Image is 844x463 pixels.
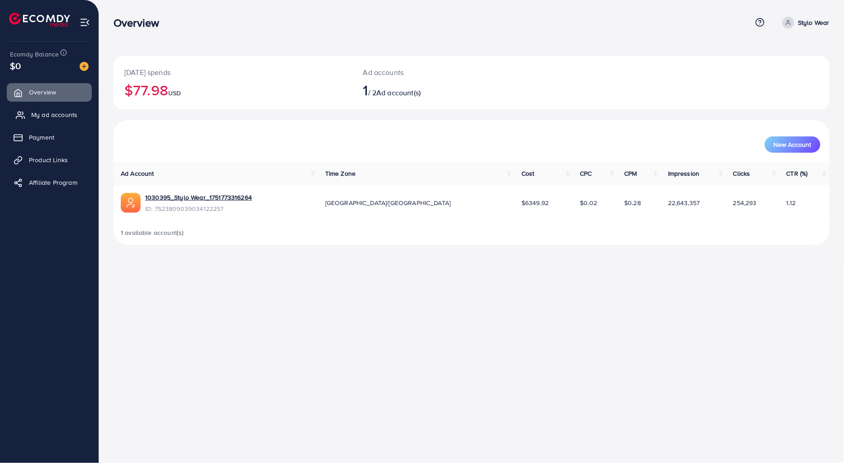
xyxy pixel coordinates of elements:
[625,169,637,178] span: CPM
[325,198,451,207] span: [GEOGRAPHIC_DATA]/[GEOGRAPHIC_DATA]
[522,169,535,178] span: Cost
[7,106,92,124] a: My ad accounts
[29,133,54,142] span: Payment
[522,198,549,207] span: $6349.92
[580,169,592,178] span: CPC
[363,67,521,78] p: Ad accounts
[765,136,820,153] button: New Account
[145,204,252,213] span: ID: 7523809039034122257
[121,228,184,237] span: 1 available account(s)
[124,67,341,78] p: [DATE] spends
[733,198,757,207] span: 254,293
[80,17,90,28] img: menu
[733,169,750,178] span: Clicks
[363,81,521,98] h2: / 2
[7,151,92,169] a: Product Links
[325,169,356,178] span: Time Zone
[168,89,181,98] span: USD
[363,80,368,100] span: 1
[145,193,252,202] a: 1030395_Stylo Wear_1751773316264
[774,141,811,148] span: New Account
[7,83,92,101] a: Overview
[124,81,341,98] h2: $77.98
[121,169,154,178] span: Ad Account
[787,169,808,178] span: CTR (%)
[31,110,77,119] span: My ad accounts
[10,59,21,72] span: $0
[580,198,597,207] span: $0.02
[7,128,92,146] a: Payment
[29,178,77,187] span: Affiliate Program
[29,88,56,97] span: Overview
[625,198,641,207] span: $0.28
[29,155,68,164] span: Product Links
[787,198,796,207] span: 1.12
[779,17,830,28] a: Stylo Wear
[668,198,700,207] span: 22,643,357
[121,193,141,213] img: ic-ads-acc.e4c84228.svg
[9,13,70,27] img: logo
[80,62,89,71] img: image
[7,173,92,192] a: Affiliate Program
[798,17,830,28] p: Stylo Wear
[376,88,421,98] span: Ad account(s)
[668,169,700,178] span: Impression
[114,16,166,29] h3: Overview
[10,50,59,59] span: Ecomdy Balance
